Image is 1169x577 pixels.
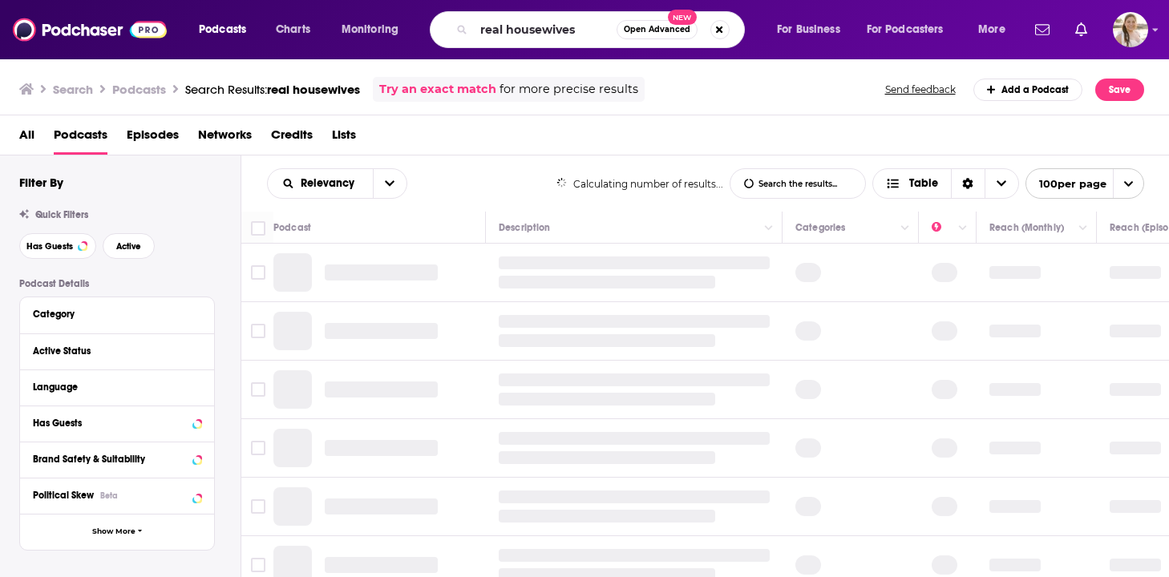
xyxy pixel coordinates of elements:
span: Toggle select row [251,499,265,514]
span: for more precise results [500,80,638,99]
h2: Filter By [19,175,63,190]
a: Try an exact match [379,80,496,99]
button: Column Actions [1074,219,1093,238]
span: Podcasts [199,18,246,41]
span: Toggle select row [251,324,265,338]
button: Brand Safety & Suitability [33,449,201,469]
button: open menu [967,17,1025,42]
span: Has Guests [26,242,73,251]
div: Sort Direction [951,169,985,198]
a: Add a Podcast [973,79,1083,101]
span: Monitoring [342,18,398,41]
span: Active [116,242,141,251]
a: Charts [265,17,320,42]
a: Podcasts [54,122,107,155]
div: Beta [100,490,118,501]
div: Search podcasts, credits, & more... [445,11,760,48]
button: Active [103,233,155,259]
button: Column Actions [896,219,915,238]
span: New [668,10,697,25]
div: Search Results: [185,82,360,97]
span: Toggle select row [251,558,265,572]
button: Column Actions [953,219,973,238]
span: Charts [276,18,310,41]
div: Has Guests [33,418,188,429]
span: Open Advanced [624,26,690,34]
h3: Podcasts [112,82,166,97]
button: open menu [330,17,419,42]
span: real housewives [267,82,360,97]
span: Relevancy [301,178,360,189]
button: open menu [373,169,407,198]
div: Brand Safety & Suitability [33,454,188,465]
a: Credits [271,122,313,155]
span: For Business [777,18,840,41]
div: Categories [795,218,845,237]
a: Search Results:real housewives [185,82,360,97]
button: Political SkewBeta [33,485,201,505]
span: For Podcasters [867,18,944,41]
a: Episodes [127,122,179,155]
img: User Profile [1113,12,1148,47]
div: Description [499,218,550,237]
div: Reach (Monthly) [989,218,1064,237]
span: Show More [92,527,136,536]
button: Open AdvancedNew [617,20,698,39]
span: More [978,18,1005,41]
a: All [19,122,34,155]
a: Show notifications dropdown [1069,16,1094,43]
button: Category [33,304,201,324]
span: Logged in as acquavie [1113,12,1148,47]
img: Podchaser - Follow, Share and Rate Podcasts [13,14,167,45]
button: Has Guests [33,413,201,433]
button: open menu [856,17,967,42]
a: Show notifications dropdown [1029,16,1056,43]
button: Send feedback [880,83,961,96]
p: Podcast Details [19,278,215,289]
button: open menu [188,17,267,42]
a: Lists [332,122,356,155]
div: Language [33,381,191,393]
span: Toggle select row [251,441,265,455]
button: open menu [1025,168,1144,199]
span: Political Skew [33,490,94,501]
span: Table [909,178,938,189]
button: Save [1095,79,1144,101]
button: Choose View [872,168,1019,199]
button: open menu [268,178,373,189]
div: Category [33,309,191,320]
span: 100 per page [1026,171,1106,196]
div: Podcast [273,218,311,237]
div: Power Score [932,218,954,237]
button: Column Actions [759,219,779,238]
input: Search podcasts, credits, & more... [474,17,617,42]
a: Networks [198,122,252,155]
div: Active Status [33,345,191,357]
button: Show More [20,514,214,550]
div: Calculating number of results... [556,178,724,190]
span: Toggle select row [251,382,265,397]
span: Quick Filters [35,209,88,220]
button: open menu [766,17,860,42]
button: Language [33,377,201,397]
h3: Search [53,82,93,97]
button: Has Guests [19,233,96,259]
h2: Choose List sort [267,168,407,199]
span: Toggle select row [251,265,265,280]
button: Show profile menu [1113,12,1148,47]
button: Active Status [33,341,201,361]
